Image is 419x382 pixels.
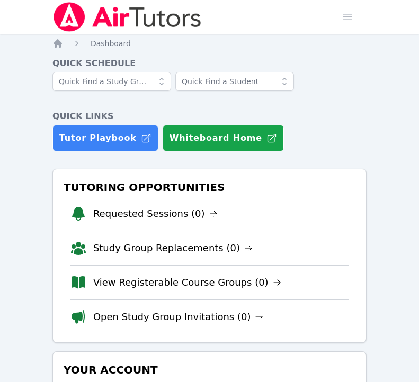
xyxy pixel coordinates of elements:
[93,206,218,221] a: Requested Sessions (0)
[52,110,367,123] h4: Quick Links
[61,178,358,197] h3: Tutoring Opportunities
[93,275,281,290] a: View Registerable Course Groups (0)
[61,360,358,379] h3: Your Account
[93,241,253,256] a: Study Group Replacements (0)
[52,125,158,151] a: Tutor Playbook
[91,39,131,48] span: Dashboard
[91,38,131,49] a: Dashboard
[93,310,264,324] a: Open Study Group Invitations (0)
[52,72,171,91] input: Quick Find a Study Group
[163,125,284,151] button: Whiteboard Home
[52,57,367,70] h4: Quick Schedule
[52,38,367,49] nav: Breadcrumb
[52,2,202,32] img: Air Tutors
[175,72,294,91] input: Quick Find a Student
